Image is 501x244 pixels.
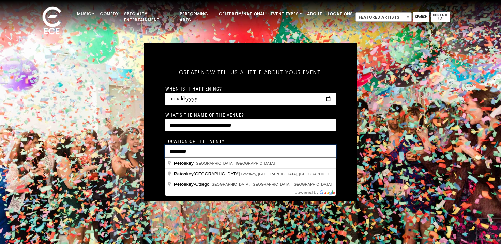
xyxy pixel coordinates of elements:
[121,8,177,26] a: Specialty Entertainment
[413,12,429,22] a: Search
[165,112,244,118] label: What's the name of the venue?
[165,138,225,144] label: Location of the event
[304,8,325,20] a: About
[174,182,210,187] span: -Otsego
[177,8,216,26] a: Performing Arts
[325,8,355,20] a: Locations
[165,60,336,84] h5: Great! Now tell us a little about your event.
[216,8,268,20] a: Celebrity/National
[174,161,194,166] span: Petoskey
[268,8,304,20] a: Event Types
[241,172,338,176] span: Petoskey, [GEOGRAPHIC_DATA], [GEOGRAPHIC_DATA]
[74,8,97,20] a: Music
[97,8,121,20] a: Comedy
[35,5,69,38] img: ece_new_logo_whitev2-1.png
[210,182,332,186] span: [GEOGRAPHIC_DATA], [GEOGRAPHIC_DATA], [GEOGRAPHIC_DATA]
[356,13,411,22] span: Featured Artists
[165,85,222,92] label: When is it happening?
[174,182,194,187] span: Petoskey
[195,161,275,165] span: [GEOGRAPHIC_DATA], [GEOGRAPHIC_DATA]
[174,171,241,176] span: [GEOGRAPHIC_DATA]
[431,12,450,22] a: Contact Us
[174,171,194,176] span: Petoskey
[355,12,412,22] span: Featured Artists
